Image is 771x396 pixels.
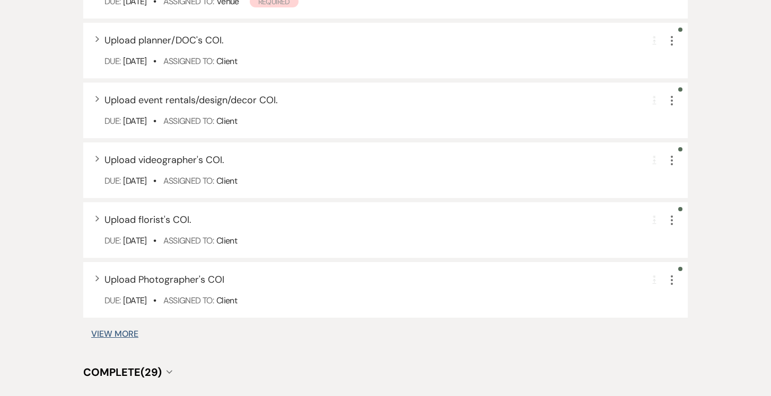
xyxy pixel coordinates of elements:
[216,235,237,246] span: Client
[104,295,120,306] span: Due:
[104,235,120,246] span: Due:
[163,295,214,306] span: Assigned To:
[104,95,278,105] button: Upload event rentals/design/decor COI.
[104,213,191,226] span: Upload florist's COI.
[216,295,237,306] span: Client
[153,235,156,246] b: •
[104,115,120,127] span: Due:
[123,56,146,67] span: [DATE]
[153,175,156,186] b: •
[153,56,156,67] b: •
[104,273,224,286] span: Upload Photographer's COI
[104,155,224,165] button: Upload videographer's COI.
[153,115,156,127] b: •
[153,295,156,306] b: •
[163,56,214,67] span: Assigned To:
[104,34,224,47] span: Upload planner/DOC's COI.
[163,235,214,246] span: Assigned To:
[104,275,224,284] button: Upload Photographer's COI
[104,56,120,67] span: Due:
[123,175,146,186] span: [DATE]
[83,367,172,377] button: Complete(29)
[216,175,237,186] span: Client
[123,295,146,306] span: [DATE]
[104,175,120,186] span: Due:
[216,115,237,127] span: Client
[91,330,138,338] button: View More
[163,115,214,127] span: Assigned To:
[104,215,191,224] button: Upload florist's COI.
[123,235,146,246] span: [DATE]
[83,365,162,379] span: Complete (29)
[104,94,278,106] span: Upload event rentals/design/decor COI.
[104,154,224,166] span: Upload videographer's COI.
[216,56,237,67] span: Client
[163,175,214,186] span: Assigned To:
[123,115,146,127] span: [DATE]
[104,35,224,45] button: Upload planner/DOC's COI.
